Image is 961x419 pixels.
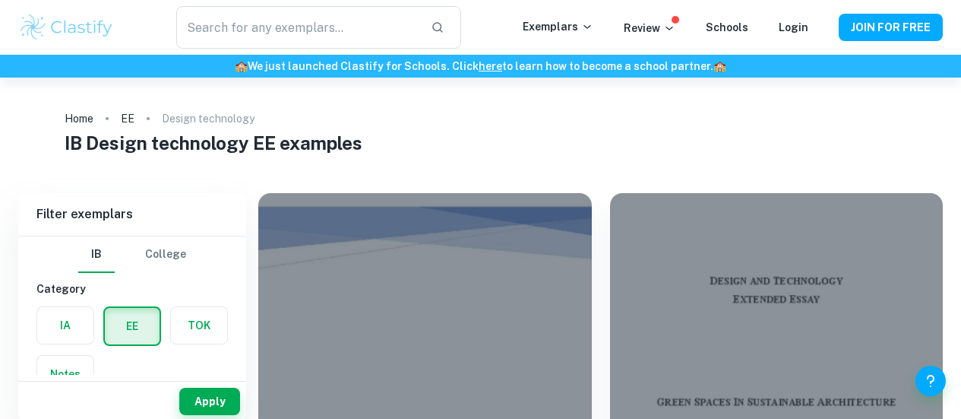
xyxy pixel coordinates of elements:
a: Schools [706,21,748,33]
button: EE [105,308,160,344]
button: Notes [37,356,93,392]
div: Filter type choice [78,236,186,273]
input: Search for any exemplars... [176,6,419,49]
h6: Category [36,281,228,297]
p: Review [624,20,675,37]
a: EE [121,108,134,129]
button: College [145,236,186,273]
button: TOK [171,307,227,344]
h6: We just launched Clastify for Schools. Click to learn how to become a school partner. [3,58,958,75]
button: Apply [179,388,240,415]
button: IA [37,307,93,344]
span: 🏫 [235,60,248,72]
button: IB [78,236,115,273]
button: Help and Feedback [915,366,946,396]
p: Exemplars [523,18,593,35]
a: Login [779,21,808,33]
button: JOIN FOR FREE [839,14,943,41]
h1: IB Design technology EE examples [65,129,896,157]
p: Design technology [162,110,254,127]
h6: Filter exemplars [18,193,246,236]
span: 🏫 [713,60,726,72]
img: Clastify logo [18,12,115,43]
a: Home [65,108,93,129]
a: here [479,60,502,72]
